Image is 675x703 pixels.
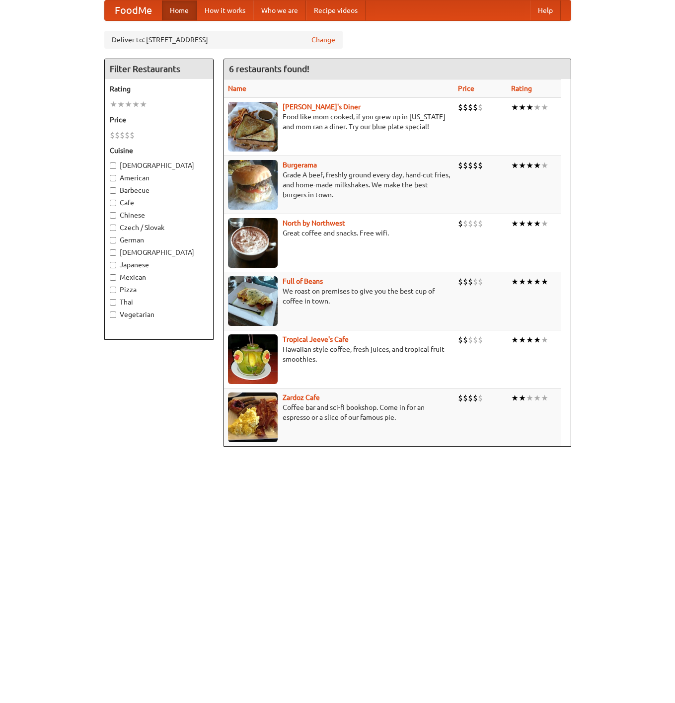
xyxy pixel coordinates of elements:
[468,218,473,229] li: $
[125,130,130,141] li: $
[533,392,541,403] li: ★
[511,218,519,229] li: ★
[110,162,116,169] input: [DEMOGRAPHIC_DATA]
[110,297,208,307] label: Thai
[110,210,208,220] label: Chinese
[283,393,320,401] b: Zardoz Cafe
[468,276,473,287] li: $
[104,31,343,49] div: Deliver to: [STREET_ADDRESS]
[283,103,361,111] a: [PERSON_NAME]'s Diner
[110,198,208,208] label: Cafe
[110,146,208,156] h5: Cuisine
[541,276,548,287] li: ★
[110,247,208,257] label: [DEMOGRAPHIC_DATA]
[541,392,548,403] li: ★
[306,0,366,20] a: Recipe videos
[228,334,278,384] img: jeeves.jpg
[541,102,548,113] li: ★
[117,99,125,110] li: ★
[283,161,317,169] a: Burgerama
[228,218,278,268] img: north.jpg
[533,102,541,113] li: ★
[283,277,323,285] a: Full of Beans
[468,392,473,403] li: $
[519,160,526,171] li: ★
[110,115,208,125] h5: Price
[110,260,208,270] label: Japanese
[105,59,213,79] h4: Filter Restaurants
[526,160,533,171] li: ★
[478,334,483,345] li: $
[519,392,526,403] li: ★
[162,0,197,20] a: Home
[110,310,208,319] label: Vegetarian
[519,334,526,345] li: ★
[463,218,468,229] li: $
[115,130,120,141] li: $
[511,84,532,92] a: Rating
[478,276,483,287] li: $
[228,84,246,92] a: Name
[468,102,473,113] li: $
[526,102,533,113] li: ★
[110,173,208,183] label: American
[110,235,208,245] label: German
[530,0,561,20] a: Help
[473,160,478,171] li: $
[511,276,519,287] li: ★
[511,102,519,113] li: ★
[283,335,349,343] a: Tropical Jeeve's Cafe
[458,334,463,345] li: $
[228,286,450,306] p: We roast on premises to give you the best cup of coffee in town.
[228,344,450,364] p: Hawaiian style coffee, fresh juices, and tropical fruit smoothies.
[468,334,473,345] li: $
[125,99,132,110] li: ★
[511,334,519,345] li: ★
[228,402,450,422] p: Coffee bar and sci-fi bookshop. Come in for an espresso or a slice of our famous pie.
[526,218,533,229] li: ★
[519,276,526,287] li: ★
[468,160,473,171] li: $
[463,392,468,403] li: $
[511,392,519,403] li: ★
[110,212,116,219] input: Chinese
[541,160,548,171] li: ★
[253,0,306,20] a: Who we are
[519,102,526,113] li: ★
[110,312,116,318] input: Vegetarian
[458,160,463,171] li: $
[478,218,483,229] li: $
[283,219,345,227] a: North by Northwest
[110,175,116,181] input: American
[110,84,208,94] h5: Rating
[526,334,533,345] li: ★
[463,102,468,113] li: $
[105,0,162,20] a: FoodMe
[473,218,478,229] li: $
[110,223,208,233] label: Czech / Slovak
[473,334,478,345] li: $
[110,185,208,195] label: Barbecue
[541,334,548,345] li: ★
[228,160,278,210] img: burgerama.jpg
[519,218,526,229] li: ★
[110,287,116,293] input: Pizza
[228,228,450,238] p: Great coffee and snacks. Free wifi.
[458,102,463,113] li: $
[110,225,116,231] input: Czech / Slovak
[463,276,468,287] li: $
[110,272,208,282] label: Mexican
[228,276,278,326] img: beans.jpg
[110,262,116,268] input: Japanese
[458,392,463,403] li: $
[463,334,468,345] li: $
[511,160,519,171] li: ★
[473,102,478,113] li: $
[533,276,541,287] li: ★
[110,299,116,306] input: Thai
[110,274,116,281] input: Mexican
[132,99,140,110] li: ★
